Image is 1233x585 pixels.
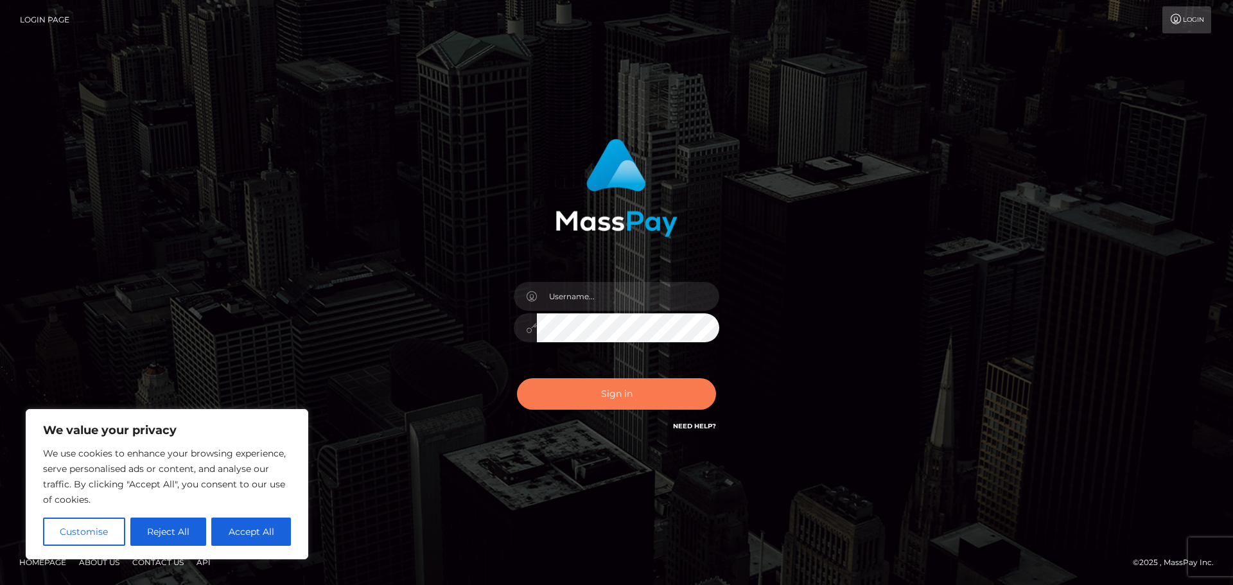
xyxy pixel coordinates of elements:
[74,552,125,572] a: About Us
[211,518,291,546] button: Accept All
[20,6,69,33] a: Login Page
[517,378,716,410] button: Sign in
[130,518,207,546] button: Reject All
[43,446,291,507] p: We use cookies to enhance your browsing experience, serve personalised ads or content, and analys...
[26,409,308,559] div: We value your privacy
[555,139,678,237] img: MassPay Login
[537,282,719,311] input: Username...
[673,422,716,430] a: Need Help?
[14,552,71,572] a: Homepage
[43,518,125,546] button: Customise
[1162,6,1211,33] a: Login
[127,552,189,572] a: Contact Us
[1133,555,1223,570] div: © 2025 , MassPay Inc.
[191,552,216,572] a: API
[43,423,291,438] p: We value your privacy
